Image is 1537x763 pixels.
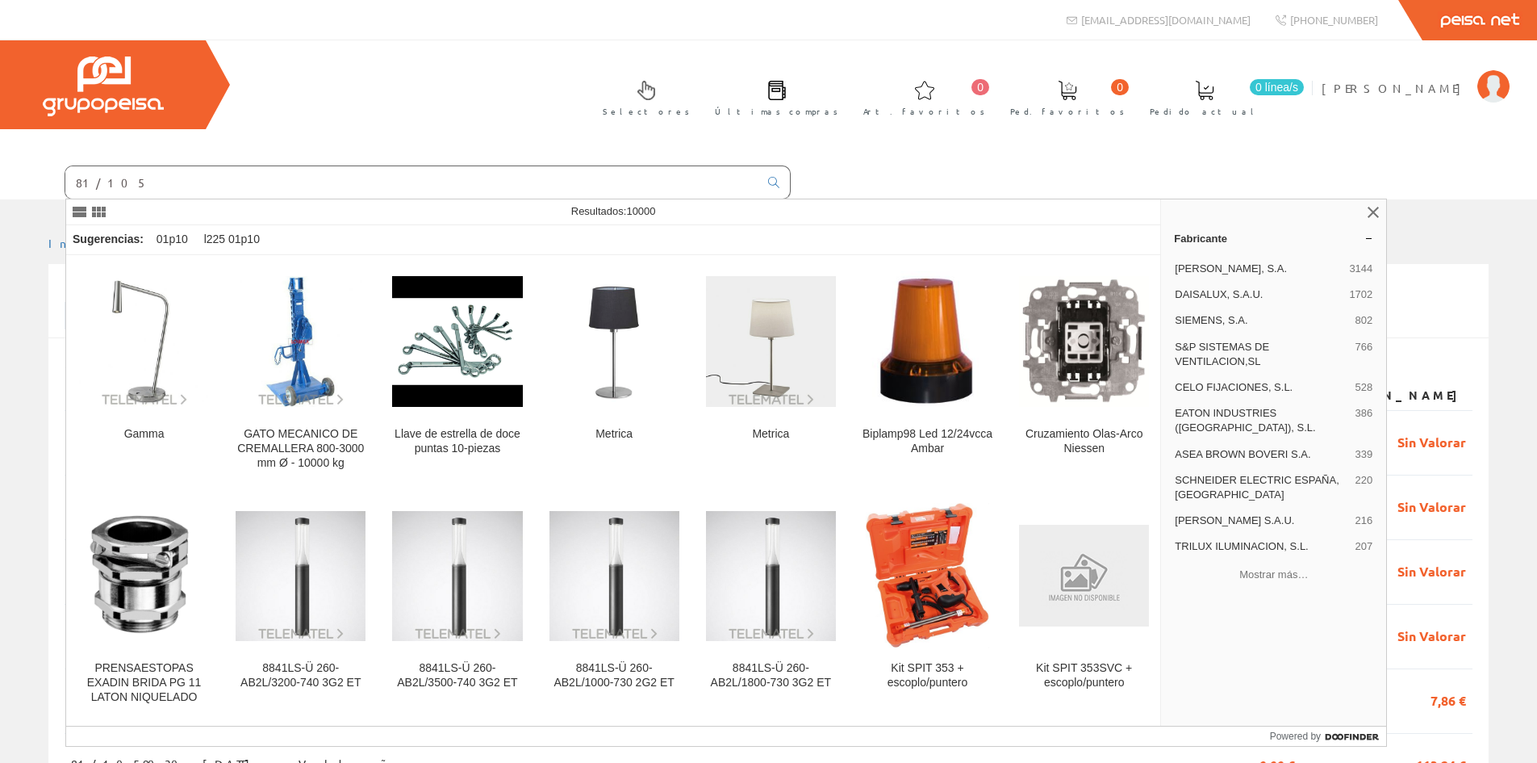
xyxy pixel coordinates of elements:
[223,256,378,489] a: GATO MECANICO DE CREMALLERA 800-3000 mm Ø - 10000 kg GATO MECANICO DE CREMALLERA 800-3000 mm Ø - ...
[1322,67,1510,82] a: [PERSON_NAME]
[706,511,836,641] img: 8841LS-Ü 260-AB2L/1800-730 3G2 ET
[1150,103,1259,119] span: Pedido actual
[392,511,522,641] img: 8841LS-Ü 260-AB2L/3500-740 3G2 ET
[66,256,222,489] a: Gamma Gamma
[43,57,164,116] img: Grupo Peisa
[65,166,758,199] input: Buscar ...
[79,504,209,648] img: PRENSAESTOPAS EXADIN BRIDA PG 11 LATON NIQUELADO
[1006,256,1162,489] a: Cruzamiento Olas-Arco Niessen Cruzamiento Olas-Arco Niessen
[862,661,992,690] div: Kit SPIT 353 + escoplo/puntero
[1111,79,1129,95] span: 0
[1019,661,1149,690] div: Kit SPIT 353SVC + escoplo/puntero
[549,511,679,641] img: 8841LS-Ü 260-AB2L/1000-730 2G2 ET
[1250,79,1304,95] span: 0 línea/s
[1175,447,1348,462] span: ASEA BROWN BOVERI S.A.
[1430,685,1466,713] span: 7,86 €
[236,276,365,406] img: GATO MECANICO DE CREMALLERA 800-3000 mm Ø - 10000 kg
[1349,287,1372,302] span: 1702
[971,79,989,95] span: 0
[379,256,535,489] a: Llave de estrella de doce puntas 10-piezas Llave de estrella de doce puntas 10-piezas
[549,276,679,406] img: Metrica
[571,205,656,217] span: Resultados:
[1175,313,1348,328] span: SIEMENS, S.A.
[715,103,838,119] span: Últimas compras
[706,661,836,690] div: 8841LS-Ü 260-AB2L/1800-730 3G2 ET
[79,427,209,442] div: Gamma
[1349,262,1372,276] span: 3144
[1175,406,1348,435] span: EATON INDUSTRIES ([GEOGRAPHIC_DATA]), S.L.
[1355,473,1373,502] span: 220
[1006,490,1162,723] a: Kit SPIT 353SVC + escoplo/puntero Kit SPIT 353SVC + escoplo/puntero
[1397,621,1466,648] span: Sin Valorar
[603,103,690,119] span: Selectores
[1355,406,1373,435] span: 386
[1175,287,1343,302] span: DAISALUX, S.A.U.
[1019,427,1149,456] div: Cruzamiento Olas-Arco Niessen
[693,490,849,723] a: 8841LS-Ü 260-AB2L/1800-730 3G2 ET 8841LS-Ü 260-AB2L/1800-730 3G2 ET
[537,256,692,489] a: Metrica Metrica
[79,276,209,406] img: Gamma
[236,511,365,641] img: 8841LS-Ü 260-AB2L/3200-740 3G2 ET
[1175,473,1348,502] span: SCHNEIDER ELECTRIC ESPAÑA, [GEOGRAPHIC_DATA]
[850,490,1005,723] a: Kit SPIT 353 + escoplo/puntero Kit SPIT 353 + escoplo/puntero
[1167,561,1380,588] button: Mostrar más…
[1175,380,1348,395] span: CELO FIJACIONES, S.L.
[66,490,222,723] a: PRENSAESTOPAS EXADIN BRIDA PG 11 LATON NIQUELADO PRENSAESTOPAS EXADIN BRIDA PG 11 LATON NIQUELADO
[1355,447,1373,462] span: 339
[1175,340,1348,369] span: S&P SISTEMAS DE VENTILACION,SL
[66,228,147,251] div: Sugerencias:
[862,271,992,413] img: Biplamp98 Led 12/24vcca Ambar
[198,225,266,254] div: l225 01p10
[549,661,679,690] div: 8841LS-Ü 260-AB2L/1000-730 2G2 ET
[1270,727,1387,746] a: Powered by
[79,661,209,705] div: PRENSAESTOPAS EXADIN BRIDA PG 11 LATON NIQUELADO
[537,490,692,723] a: 8841LS-Ü 260-AB2L/1000-730 2G2 ET 8841LS-Ü 260-AB2L/1000-730 2G2 ET
[1175,514,1348,528] span: [PERSON_NAME] S.A.U.
[236,661,365,690] div: 8841LS-Ü 260-AB2L/3200-740 3G2 ET
[1355,313,1373,328] span: 802
[379,490,535,723] a: 8841LS-Ü 260-AB2L/3500-740 3G2 ET 8841LS-Ü 260-AB2L/3500-740 3G2 ET
[549,427,679,442] div: Metrica
[65,381,196,410] th: Número
[1010,103,1125,119] span: Ped. favoritos
[1019,276,1149,406] img: Cruzamiento Olas-Arco Niessen
[392,427,522,456] div: Llave de estrella de doce puntas 10-piezas
[587,67,698,126] a: Selectores
[65,302,936,329] input: Introduzca parte o toda la referencia1, referencia2, número, fecha(dd/mm/yy) o rango de fechas(dd...
[65,282,294,301] span: Listado mis albaranes
[48,236,117,250] a: Inicio
[862,427,992,456] div: Biplamp98 Led 12/24vcca Ambar
[1081,13,1251,27] span: [EMAIL_ADDRESS][DOMAIN_NAME]
[850,256,1005,489] a: Biplamp98 Led 12/24vcca Ambar Biplamp98 Led 12/24vcca Ambar
[1270,729,1321,744] span: Powered by
[65,353,206,377] label: Mostrar
[706,427,836,442] div: Metrica
[1175,262,1343,276] span: [PERSON_NAME], S.A.
[392,661,522,690] div: 8841LS-Ü 260-AB2L/3500-740 3G2 ET
[236,427,365,471] div: GATO MECANICO DE CREMALLERA 800-3000 mm Ø - 10000 kg
[1175,539,1348,554] span: TRILUX ILUMINACION, S.L.
[693,256,849,489] a: Metrica Metrica
[1397,427,1466,455] span: Sin Valorar
[223,490,378,723] a: 8841LS-Ü 260-AB2L/3200-740 3G2 ET 8841LS-Ü 260-AB2L/3200-740 3G2 ET
[699,67,846,126] a: Últimas compras
[1355,340,1373,369] span: 766
[1397,556,1466,584] span: Sin Valorar
[1161,225,1386,251] a: Fabricante
[150,225,194,254] div: 01p10
[1355,539,1373,554] span: 207
[1019,525,1149,627] img: Kit SPIT 353SVC + escoplo/puntero
[1322,80,1469,96] span: [PERSON_NAME]
[65,353,1472,381] div: de 204
[1355,380,1373,395] span: 528
[863,103,985,119] span: Art. favoritos
[1355,514,1373,528] span: 216
[392,276,522,406] img: Llave de estrella de doce puntas 10-piezas
[1397,492,1466,519] span: Sin Valorar
[866,503,990,648] img: Kit SPIT 353 + escoplo/puntero
[1290,13,1378,27] span: [PHONE_NUMBER]
[706,276,836,407] img: Metrica
[626,205,655,217] span: 10000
